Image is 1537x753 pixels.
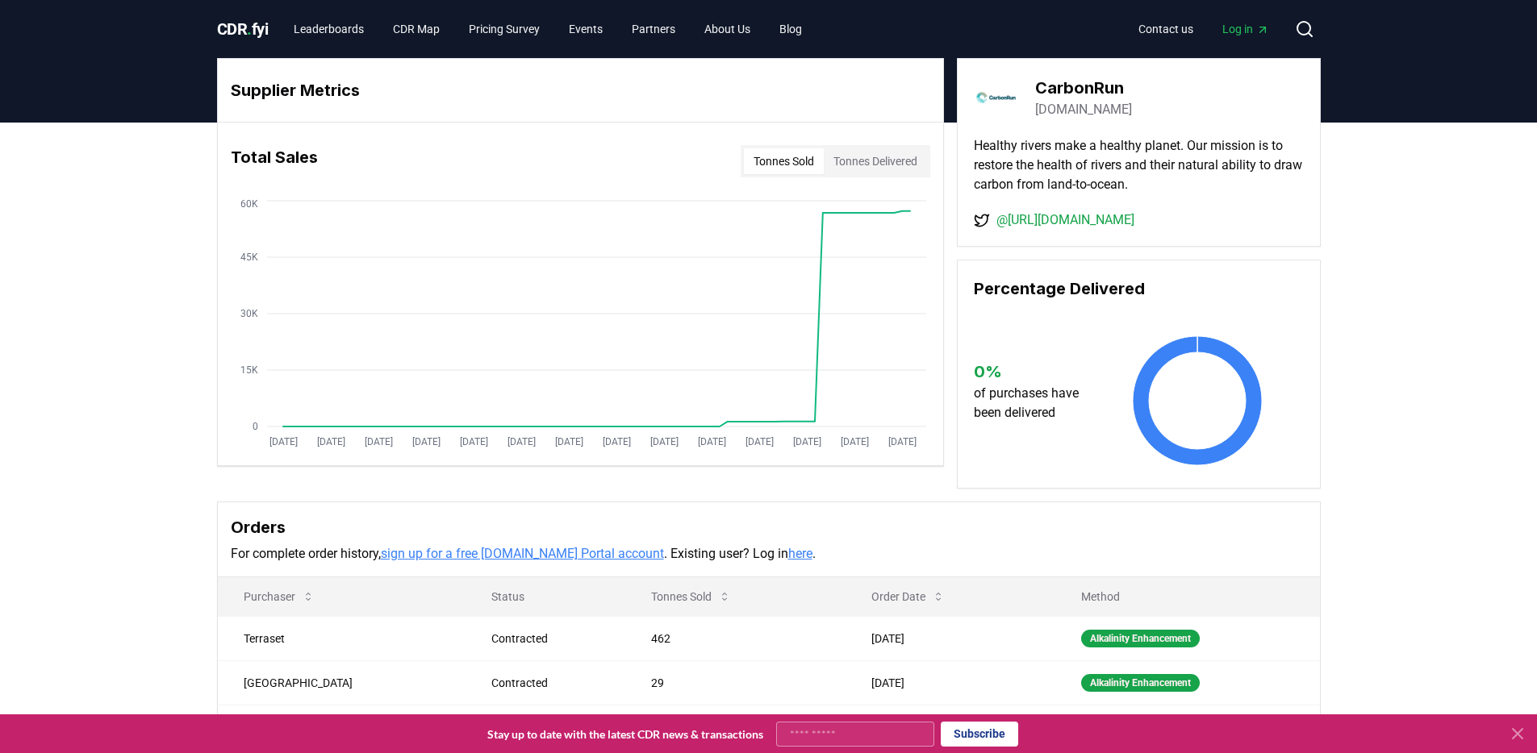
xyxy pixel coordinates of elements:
tspan: 0 [253,421,258,432]
td: 55,442 [625,705,846,749]
tspan: [DATE] [316,436,345,447]
tspan: [DATE] [507,436,535,447]
a: Events [556,15,616,44]
tspan: [DATE] [649,436,678,447]
a: [DOMAIN_NAME] [1035,100,1132,119]
tspan: 60K [240,198,258,210]
button: Order Date [858,580,958,613]
td: [DATE] [846,616,1055,660]
a: Pricing Survey [456,15,553,44]
nav: Main [281,15,815,44]
tspan: 45K [240,252,258,263]
a: here [788,546,812,561]
td: 29 [625,660,846,705]
nav: Main [1126,15,1282,44]
td: Frontier Buyers [218,705,466,749]
h3: 0 % [974,360,1094,384]
h3: Supplier Metrics [231,78,930,102]
a: Blog [766,15,815,44]
h3: Total Sales [231,145,318,177]
div: Alkalinity Enhancement [1081,674,1200,692]
a: CDR.fyi [217,18,269,40]
button: Tonnes Sold [638,580,744,613]
button: Tonnes Delivered [824,148,927,174]
h3: CarbonRun [1035,76,1132,100]
h3: Percentage Delivered [974,277,1304,301]
td: [GEOGRAPHIC_DATA] [218,660,466,705]
span: Log in [1222,21,1269,37]
p: Method [1068,589,1306,605]
tspan: [DATE] [840,436,868,447]
button: Tonnes Sold [744,148,824,174]
tspan: [DATE] [792,436,821,447]
button: Purchaser [231,580,328,613]
tspan: 15K [240,364,258,376]
tspan: [DATE] [364,436,392,447]
tspan: [DATE] [554,436,583,447]
div: Contracted [491,675,612,691]
a: @[URL][DOMAIN_NAME] [996,210,1134,230]
div: Contracted [491,630,612,647]
td: 462 [625,616,846,660]
p: For complete order history, . Existing user? Log in . [231,544,1307,564]
a: Contact us [1126,15,1206,44]
a: CDR Map [380,15,453,44]
p: of purchases have been delivered [974,384,1094,422]
a: Log in [1209,15,1282,44]
td: [DATE] [846,705,1055,749]
td: Terraset [218,616,466,660]
span: . [247,19,252,39]
img: CarbonRun-logo [974,75,1019,120]
tspan: [DATE] [459,436,487,447]
span: CDR fyi [217,19,269,39]
tspan: [DATE] [269,436,297,447]
tspan: 30K [240,308,258,319]
p: Status [478,589,612,605]
tspan: [DATE] [602,436,630,447]
tspan: [DATE] [745,436,773,447]
tspan: [DATE] [697,436,725,447]
h3: Orders [231,515,1307,539]
div: Alkalinity Enhancement [1081,630,1200,647]
a: About Us [691,15,763,44]
tspan: [DATE] [411,436,440,447]
a: Partners [619,15,688,44]
a: Leaderboards [281,15,377,44]
a: sign up for a free [DOMAIN_NAME] Portal account [381,546,664,561]
td: [DATE] [846,660,1055,705]
tspan: [DATE] [888,436,916,447]
p: Healthy rivers make a healthy planet. Our mission is to restore the health of rivers and their na... [974,136,1304,194]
